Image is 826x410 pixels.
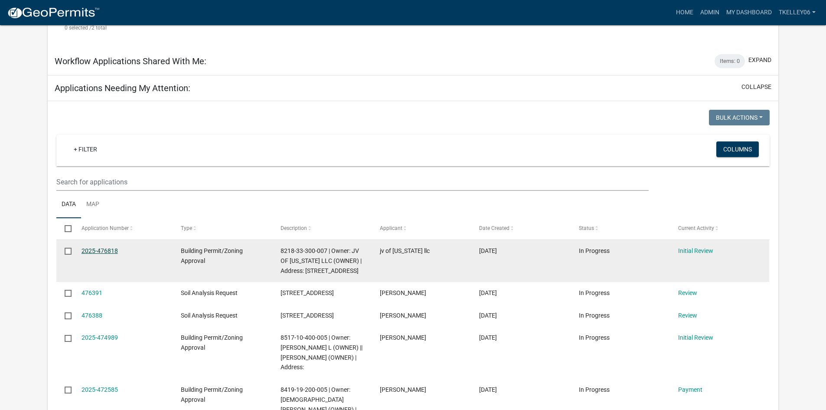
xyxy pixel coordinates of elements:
datatable-header-cell: Select [56,218,73,239]
a: 476388 [82,312,102,319]
span: Application Number [82,225,129,231]
span: 09/10/2025 [479,289,497,296]
datatable-header-cell: Current Activity [670,218,769,239]
span: Applicant [380,225,402,231]
div: Items: 0 [715,54,745,68]
span: Jill Ingraham [380,334,426,341]
a: Review [678,289,697,296]
a: + Filter [67,141,104,157]
button: expand [748,56,771,65]
span: Type [181,225,192,231]
span: 09/02/2025 [479,386,497,393]
span: In Progress [579,312,610,319]
span: Building Permit/Zoning Approval [181,247,243,264]
span: In Progress [579,334,610,341]
span: Tyler Kelley [380,386,426,393]
a: 476391 [82,289,102,296]
datatable-header-cell: Description [272,218,371,239]
a: Data [56,191,81,219]
span: Date Created [479,225,509,231]
span: Description [281,225,307,231]
span: Soil Analysis Request [181,312,238,319]
span: 09/10/2025 [479,312,497,319]
span: In Progress [579,386,610,393]
a: Initial Review [678,334,713,341]
datatable-header-cell: Status [571,218,670,239]
span: Building Permit/Zoning Approval [181,386,243,403]
a: Tkelley06 [775,4,819,21]
datatable-header-cell: Date Created [471,218,570,239]
a: Review [678,312,697,319]
span: 2815 S 2ND ST [281,312,334,319]
datatable-header-cell: Applicant [372,218,471,239]
datatable-header-cell: Application Number [73,218,173,239]
span: Current Activity [678,225,714,231]
button: collapse [741,82,771,92]
span: 0 selected / [65,25,91,31]
span: In Progress [579,289,610,296]
span: Mike Needham [380,312,426,319]
a: My Dashboard [723,4,775,21]
h5: Workflow Applications Shared With Me: [55,56,206,66]
a: Map [81,191,104,219]
a: 2025-476818 [82,247,118,254]
span: 09/08/2025 [479,334,497,341]
a: Admin [697,4,723,21]
span: In Progress [579,247,610,254]
button: Bulk Actions [709,110,770,125]
span: Building Permit/Zoning Approval [181,334,243,351]
span: Status [579,225,594,231]
a: Home [673,4,697,21]
span: Tyler Kelley [380,289,426,296]
span: jv of iowa llc [380,247,430,254]
span: 09/10/2025 [479,247,497,254]
a: 2025-474989 [82,334,118,341]
input: Search for applications [56,173,648,191]
a: Payment [678,386,702,393]
button: Columns [716,141,759,157]
a: Initial Review [678,247,713,254]
a: 2025-472585 [82,386,118,393]
datatable-header-cell: Type [173,218,272,239]
span: Soil Analysis Request [181,289,238,296]
span: 8517-10-400-005 | Owner: ANDERSON, FERRON L (OWNER) || ANDERSON, STEVEN R (OWNER) | Address: [281,334,362,371]
span: 8218-33-300-007 | Owner: JV OF IOWA LLC (OWNER) | Address: 3350 OAKS AVE [281,247,362,274]
h5: Applications Needing My Attention: [55,83,190,93]
span: 1149 230TH ST [281,289,334,296]
div: 2 total [56,17,770,39]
